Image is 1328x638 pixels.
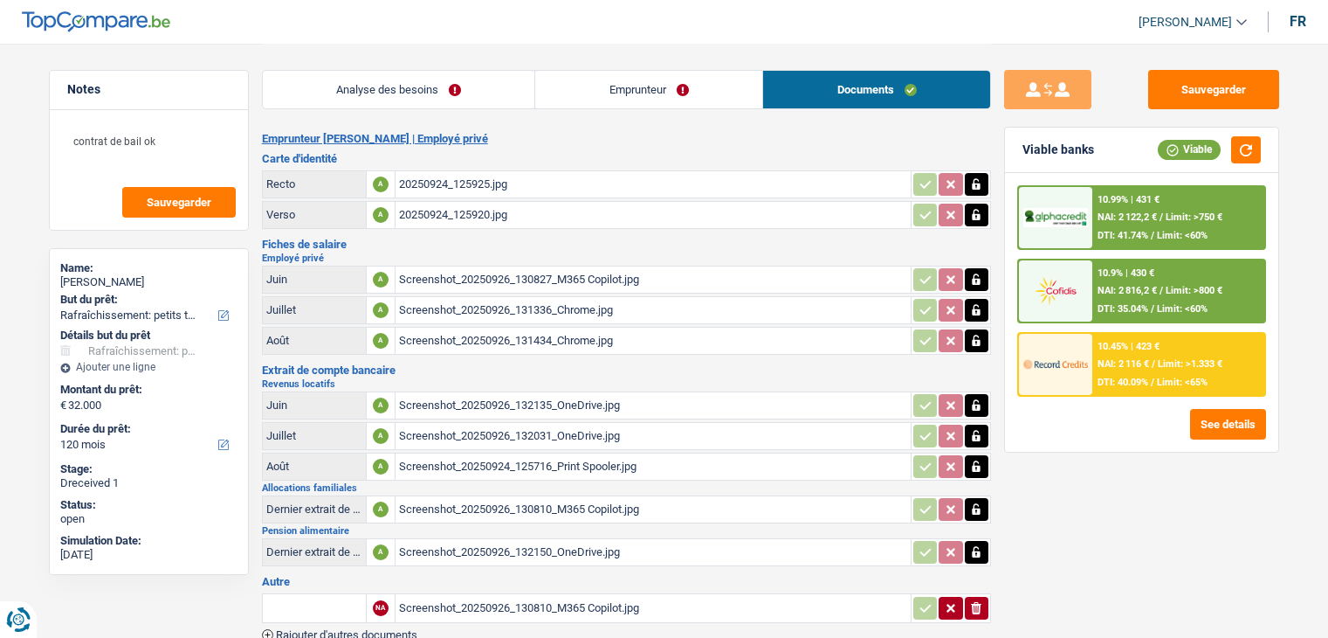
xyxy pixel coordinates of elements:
h3: Autre [262,576,991,587]
div: Simulation Date: [60,534,237,548]
h2: Pension alimentaire [262,526,991,536]
div: A [373,207,389,223]
div: Verso [266,208,362,221]
div: Screenshot_20250926_130810_M365 Copilot.jpg [399,595,907,621]
h3: Extrait de compte bancaire [262,364,991,376]
div: Dreceived 1 [60,476,237,490]
div: A [373,459,389,475]
span: NAI: 2 116 € [1097,358,1149,370]
div: A [373,428,389,444]
div: A [373,177,389,192]
div: [DATE] [60,548,237,562]
div: A [373,272,389,288]
img: TopCompare Logo [22,11,170,32]
div: NA [373,600,389,616]
button: Sauvegarder [1148,70,1279,109]
span: DTI: 35.04% [1097,303,1148,315]
div: Détails but du prêt [60,329,237,343]
a: Analyse des besoins [263,71,535,108]
span: Sauvegarder [147,197,211,208]
a: Emprunteur [535,71,762,108]
img: AlphaCredit [1023,208,1088,228]
div: Dernier extrait de compte pour la pension alimentaire [266,545,362,558]
div: A [373,502,389,517]
div: 10.45% | 423 € [1097,341,1159,352]
span: NAI: 2 816,2 € [1097,285,1157,296]
div: Stage: [60,462,237,476]
span: / [1151,377,1154,388]
div: 20250924_125920.jpg [399,202,907,228]
a: [PERSON_NAME] [1125,8,1247,37]
div: A [373,398,389,413]
label: But du prêt: [60,293,234,307]
h2: Revenus locatifs [262,379,991,389]
div: Screenshot_20250924_125716_Print Spooler.jpg [399,454,907,480]
span: / [1159,212,1163,223]
div: A [373,302,389,318]
h2: Allocations familiales [262,483,991,493]
span: DTI: 40.09% [1097,377,1148,388]
span: / [1151,303,1154,315]
div: Screenshot_20250926_130827_M365 Copilot.jpg [399,267,907,293]
div: Août [266,460,362,473]
div: 10.9% | 430 € [1097,267,1154,279]
a: Documents [763,71,990,108]
div: Août [266,334,362,347]
span: / [1151,230,1154,241]
div: Screenshot_20250926_132135_OneDrive.jpg [399,392,907,419]
div: Viable [1158,140,1221,159]
span: Limit: <60% [1157,303,1208,315]
div: A [373,544,389,560]
div: Status: [60,498,237,512]
span: Limit: <65% [1157,377,1208,388]
label: Durée du prêt: [60,422,234,436]
div: fr [1290,13,1306,30]
div: Juillet [266,429,362,442]
span: Limit: <60% [1157,230,1208,241]
div: 20250924_125925.jpg [399,171,907,198]
div: 10.99% | 431 € [1097,194,1159,205]
div: [PERSON_NAME] [60,275,237,289]
img: Cofidis [1023,274,1088,307]
span: / [1159,285,1163,296]
div: Juin [266,399,362,412]
h2: Emprunteur [PERSON_NAME] | Employé privé [262,132,991,146]
div: Name: [60,261,237,275]
img: Record Credits [1023,348,1088,380]
span: DTI: 41.74% [1097,230,1148,241]
div: A [373,333,389,349]
div: open [60,512,237,526]
h5: Notes [67,82,231,97]
div: Viable banks [1022,142,1094,157]
span: Limit: >1.333 € [1158,358,1222,370]
span: NAI: 2 122,2 € [1097,212,1157,223]
h2: Employé privé [262,253,991,263]
label: Montant du prêt: [60,383,234,397]
div: Screenshot_20250926_131434_Chrome.jpg [399,328,907,354]
span: Limit: >750 € [1166,212,1222,223]
button: See details [1190,409,1266,440]
div: Juillet [266,303,362,316]
div: Dernier extrait de compte pour vos allocations familiales [266,503,362,516]
h3: Carte d'identité [262,153,991,164]
span: € [60,399,66,413]
div: Screenshot_20250926_131336_Chrome.jpg [399,297,907,323]
h3: Fiches de salaire [262,239,991,250]
div: Screenshot_20250926_132150_OneDrive.jpg [399,539,907,565]
div: Ajouter une ligne [60,361,237,373]
div: Screenshot_20250926_132031_OneDrive.jpg [399,423,907,449]
div: Screenshot_20250926_130810_M365 Copilot.jpg [399,496,907,523]
div: Recto [266,177,362,191]
span: / [1152,358,1155,370]
div: Juin [266,273,362,286]
button: Sauvegarder [122,187,236,218]
span: [PERSON_NAME] [1139,15,1232,30]
span: Limit: >800 € [1166,285,1222,296]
